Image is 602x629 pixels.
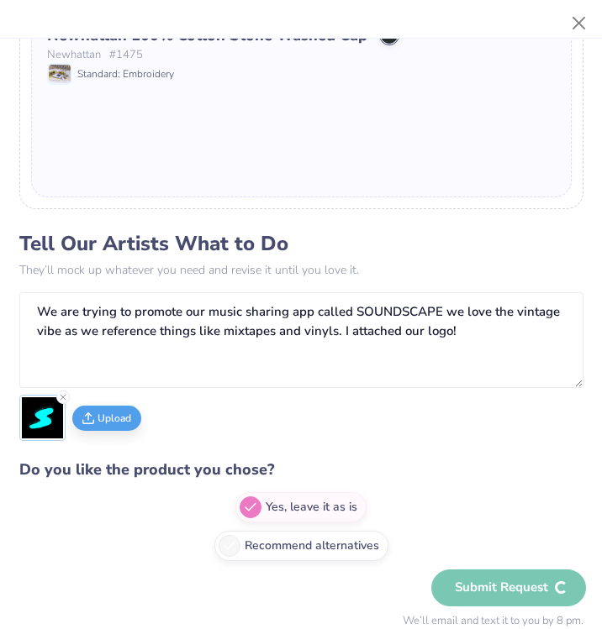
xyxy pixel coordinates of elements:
[77,66,174,81] span: Standard: Embroidery
[49,65,71,83] img: Standard: Embroidery
[19,458,584,482] h4: Do you like the product you chose?
[47,47,101,64] span: Newhattan
[19,231,584,256] h3: Tell Our Artists What to Do
[214,531,388,561] label: Recommend alternatives
[109,47,143,64] span: # 1475
[563,8,595,39] button: Close
[19,261,584,279] p: They’ll mock up whatever you need and revise it until you love it.
[72,406,141,431] button: Upload
[235,492,367,522] label: Yes, leave it as is
[19,292,584,388] textarea: We are trying to promote our music sharing app called SOUNDSCAPE we love the vintage vibe as we r...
